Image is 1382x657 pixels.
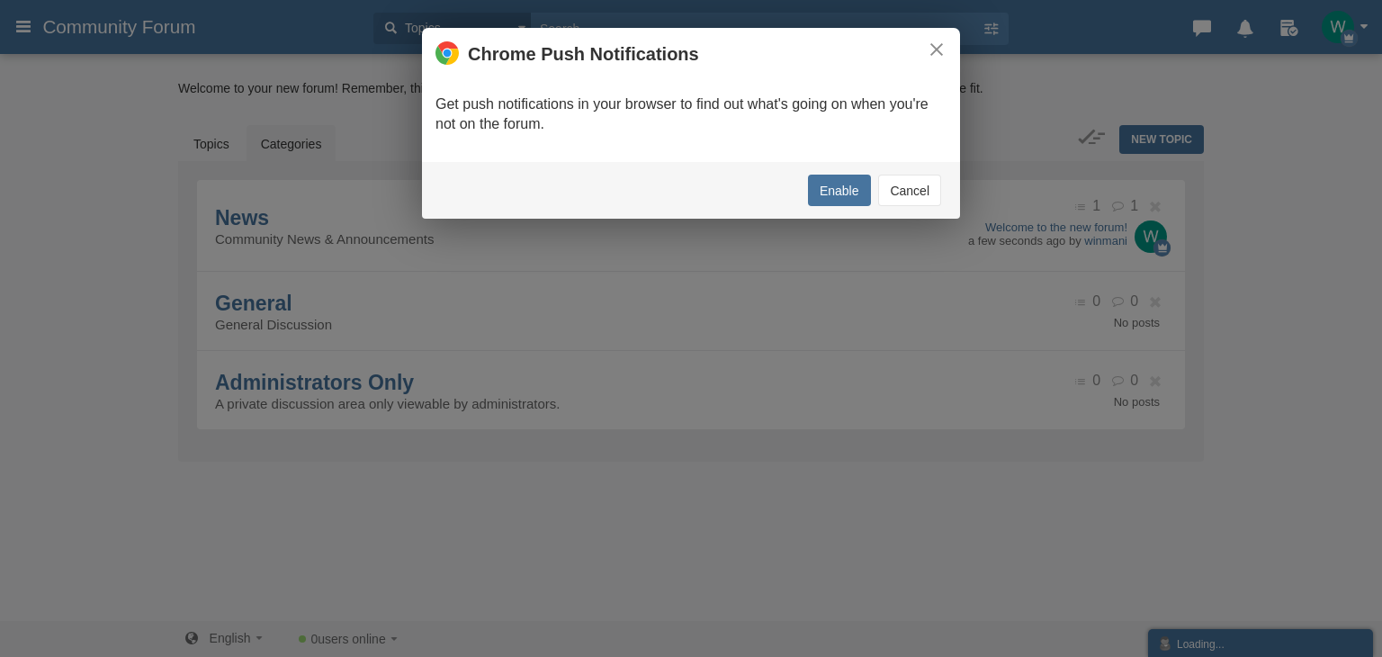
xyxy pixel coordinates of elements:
button: × [927,40,947,59]
p: Get push notifications in your browser to find out what's going on when you're not on the forum. [435,94,947,136]
button: Cancel [878,175,941,206]
span: Push Notifications [541,44,699,64]
button: Enable [808,175,871,206]
span: Chrome [468,44,536,64]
